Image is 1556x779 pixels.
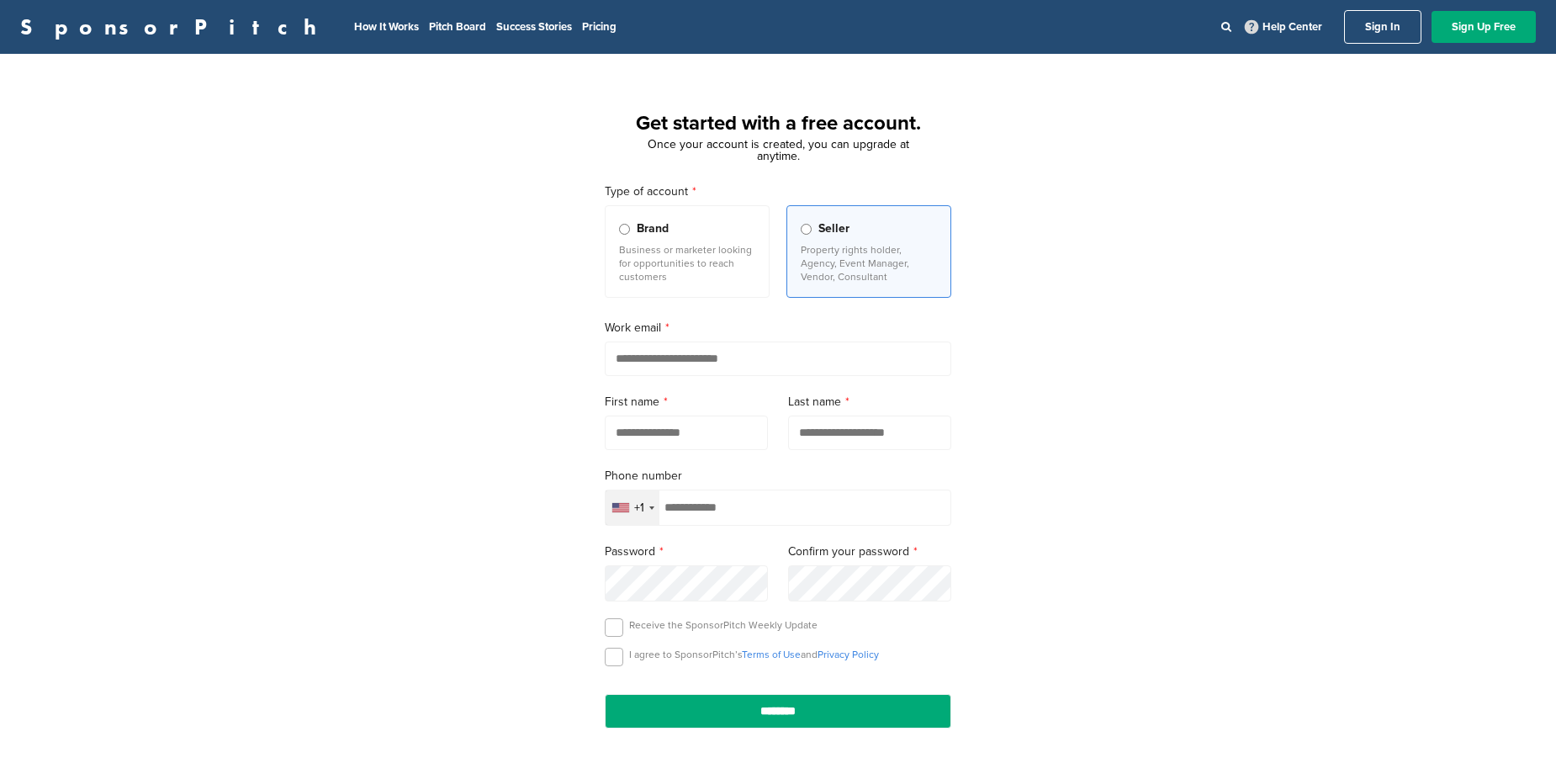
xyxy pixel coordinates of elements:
[605,393,768,411] label: First name
[629,618,818,632] p: Receive the SponsorPitch Weekly Update
[619,224,630,235] input: Brand Business or marketer looking for opportunities to reach customers
[742,649,801,660] a: Terms of Use
[20,16,327,38] a: SponsorPitch
[1241,17,1326,37] a: Help Center
[605,467,951,485] label: Phone number
[429,20,486,34] a: Pitch Board
[818,220,849,238] span: Seller
[629,648,879,661] p: I agree to SponsorPitch’s and
[605,319,951,337] label: Work email
[605,543,768,561] label: Password
[634,502,644,514] div: +1
[606,490,659,525] div: Selected country
[582,20,617,34] a: Pricing
[818,649,879,660] a: Privacy Policy
[788,543,951,561] label: Confirm your password
[1344,10,1421,44] a: Sign In
[801,224,812,235] input: Seller Property rights holder, Agency, Event Manager, Vendor, Consultant
[619,243,755,284] p: Business or marketer looking for opportunities to reach customers
[354,20,419,34] a: How It Works
[801,243,937,284] p: Property rights holder, Agency, Event Manager, Vendor, Consultant
[605,183,951,201] label: Type of account
[496,20,572,34] a: Success Stories
[648,137,909,163] span: Once your account is created, you can upgrade at anytime.
[637,220,669,238] span: Brand
[1432,11,1536,43] a: Sign Up Free
[788,393,951,411] label: Last name
[585,109,971,139] h1: Get started with a free account.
